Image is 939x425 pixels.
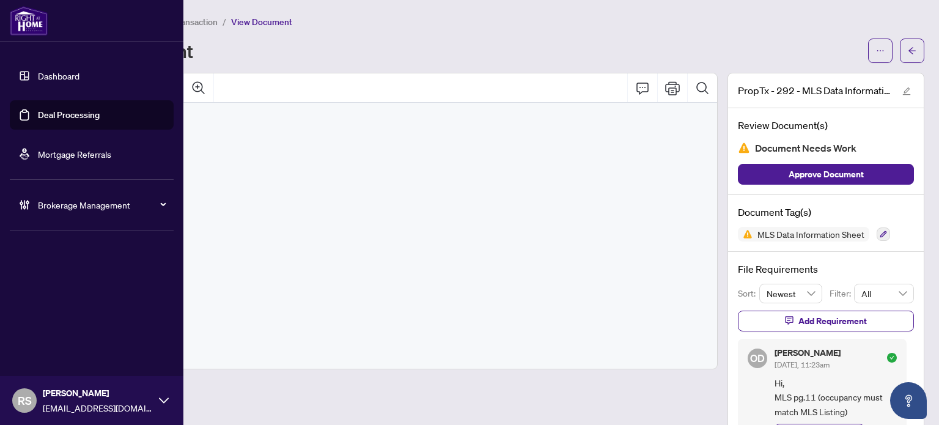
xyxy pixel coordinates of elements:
[887,353,897,363] span: check-circle
[738,262,914,276] h4: File Requirements
[902,87,911,95] span: edit
[738,311,914,331] button: Add Requirement
[775,349,841,357] h5: [PERSON_NAME]
[861,284,907,303] span: All
[38,198,165,212] span: Brokerage Management
[775,360,830,369] span: [DATE], 11:23am
[830,287,854,300] p: Filter:
[231,17,292,28] span: View Document
[738,287,759,300] p: Sort:
[38,70,79,81] a: Dashboard
[738,205,914,220] h4: Document Tag(s)
[789,164,864,184] span: Approve Document
[43,401,153,415] span: [EMAIL_ADDRESS][DOMAIN_NAME]
[10,6,48,35] img: logo
[750,350,765,366] span: OD
[876,46,885,55] span: ellipsis
[38,109,100,120] a: Deal Processing
[38,149,111,160] a: Mortgage Referrals
[767,284,816,303] span: Newest
[738,118,914,133] h4: Review Document(s)
[755,140,856,157] span: Document Needs Work
[18,392,32,409] span: RS
[775,376,897,419] span: Hi, MLS pg.11 (occupancy must match MLS Listing)
[223,15,226,29] li: /
[43,386,153,400] span: [PERSON_NAME]
[738,227,753,242] img: Status Icon
[798,311,867,331] span: Add Requirement
[890,382,927,419] button: Open asap
[908,46,916,55] span: arrow-left
[738,142,750,154] img: Document Status
[152,17,218,28] span: View Transaction
[738,83,891,98] span: PropTx - 292 - MLS Data Information Form - CondoCo-opCo-OwnershipTime Share - LeaseSub-Lease.pdf
[738,164,914,185] button: Approve Document
[753,230,869,238] span: MLS Data Information Sheet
